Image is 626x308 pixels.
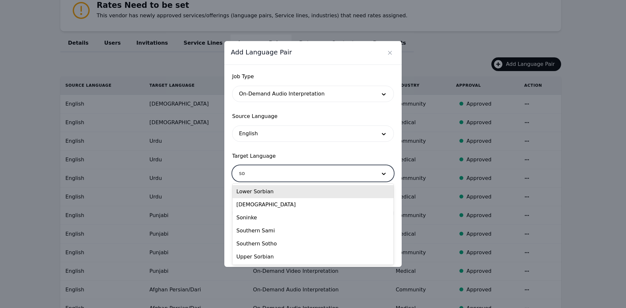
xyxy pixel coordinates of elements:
[232,250,394,263] div: Upper Sorbian
[232,192,394,200] span: Industry (optional)
[232,152,394,160] span: Target Language
[232,73,394,81] span: Job Type
[231,48,292,57] span: Add Language Pair
[232,185,394,198] div: Lower Sorbian
[232,198,394,211] div: [DEMOGRAPHIC_DATA]
[232,224,394,237] div: Southern Sami
[385,48,395,58] button: Close
[232,237,394,250] div: Southern Sotho
[232,112,394,120] span: Source Language
[232,211,394,224] div: Soninke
